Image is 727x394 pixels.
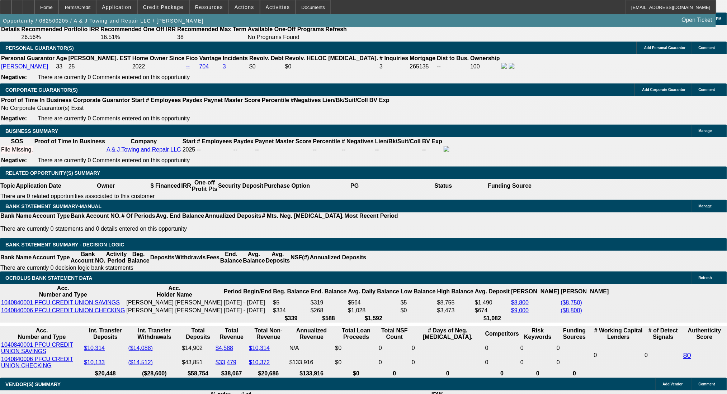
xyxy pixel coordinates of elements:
[501,63,507,69] img: facebook-icon.png
[1,146,33,153] div: File Missing.
[32,212,70,220] th: Account Type
[106,251,127,264] th: Activity Period
[285,55,378,61] b: Revolv. HELOC [MEDICAL_DATA].
[21,26,99,33] th: Recommended Portfolio IRR
[216,359,236,365] a: $33,479
[249,55,284,61] b: Revolv. Debt
[1,327,83,341] th: Acc. Number and Type
[242,251,265,264] th: Avg. Balance
[96,0,137,14] button: Application
[369,97,390,103] b: BV Exp
[335,327,378,341] th: Total Loan Proceeds
[1,115,27,121] b: Negative:
[5,87,78,93] span: CORPORATE GUARANTOR(S)
[556,327,593,341] th: Funding Sources
[255,146,311,153] div: --
[1,299,120,306] a: 1040840001 PFCU CREDIT UNION SAVINGS
[437,307,474,314] td: $3,473
[400,285,436,298] th: Low Balance
[511,299,529,306] a: $8,800
[348,299,400,306] td: $564
[475,307,510,314] td: $674
[310,251,367,264] th: Annualized Deposits
[289,327,334,341] th: Annualized Revenue
[21,34,99,41] td: 26.56%
[56,63,67,71] td: 33
[379,63,409,71] td: 3
[132,55,185,61] b: Home Owner Since
[5,45,74,51] span: PERSONAL GUARANTOR(S)
[5,128,58,134] span: BUSINESS SUMMARY
[197,138,232,144] b: # Employees
[1,157,27,163] b: Negative:
[273,285,310,298] th: Beg. Balance
[342,138,374,144] b: # Negatives
[204,212,261,220] th: Annualized Deposits
[233,146,254,154] td: --
[485,356,519,369] td: 0
[84,327,127,341] th: Int. Transfer Deposits
[181,327,214,341] th: Total Deposits
[400,307,436,314] td: $0
[249,345,270,351] a: $10,314
[437,285,474,298] th: High Balance
[128,345,153,351] a: ($14,088)
[126,307,223,314] td: [PERSON_NAME] [PERSON_NAME]
[594,327,644,341] th: # Working Capital Lenders
[249,359,270,365] a: $10,372
[255,138,311,144] b: Paynet Master Score
[247,34,325,41] td: No Programs Found
[38,74,190,80] span: There are currently 0 Comments entered on this opportunity
[485,327,519,341] th: Competitors
[699,129,712,133] span: Manage
[485,341,519,355] td: 0
[131,97,144,103] b: Start
[15,179,61,193] th: Application Date
[379,55,408,61] b: # Inquiries
[645,341,682,369] td: 0
[84,359,105,365] a: $10,133
[126,285,223,298] th: Acc. Holder Name
[348,315,400,322] th: $1,592
[264,179,310,193] th: Purchase Option
[56,55,67,61] b: Age
[247,26,325,33] th: Available One-Off Programs
[1,63,48,69] a: [PERSON_NAME]
[84,370,127,377] th: $20,448
[679,14,715,26] a: Open Ticket
[150,251,175,264] th: Deposits
[699,204,712,208] span: Manage
[289,341,334,355] td: N/A
[375,138,421,144] b: Lien/Bk/Suit/Coll
[310,299,347,306] td: $319
[594,352,597,358] span: 0
[470,63,500,71] td: 100
[69,55,131,61] b: [PERSON_NAME]. EST
[422,146,443,154] td: --
[663,382,683,386] span: Add Vendor
[182,146,196,154] td: 2025
[249,370,288,377] th: $20,686
[220,251,242,264] th: End. Balance
[378,370,411,377] th: 0
[249,327,288,341] th: Total Non-Revenue
[344,212,398,220] th: Most Recent Period
[229,0,260,14] button: Actions
[204,97,260,103] b: Paynet Master Score
[556,370,593,377] th: 0
[150,179,181,193] th: $ Financed
[488,179,532,193] th: Funding Source
[556,356,593,369] td: 0
[143,4,184,10] span: Credit Package
[1,307,125,313] a: 1040840006 PFCU CREDIT UNION CHECKING
[5,170,100,176] span: RELATED OPPORTUNITY(S) SUMMARY
[699,46,715,50] span: Comment
[335,341,378,355] td: $0
[262,212,344,220] th: # Mts. Neg. [MEDICAL_DATA].
[1,342,73,354] a: 1040840001 PFCU CREDIT UNION SAVINGS
[291,97,321,103] b: #Negatives
[70,212,121,220] th: Bank Account NO.
[520,341,556,355] td: 0
[128,327,181,341] th: Int. Transfer Withdrawals
[411,327,484,341] th: # Days of Neg. [MEDICAL_DATA].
